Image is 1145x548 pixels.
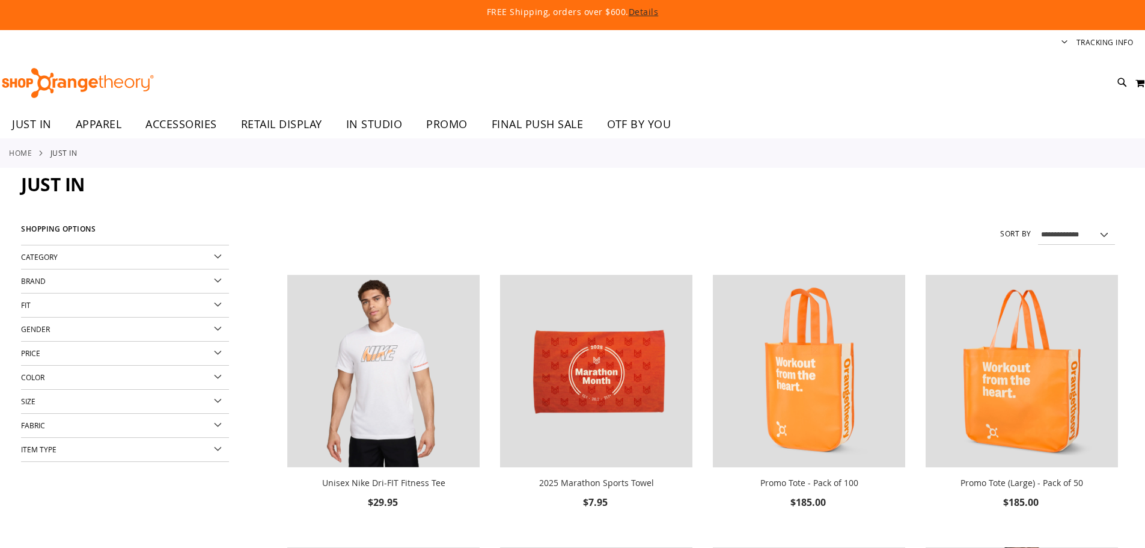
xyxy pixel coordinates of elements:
a: IN STUDIO [334,111,415,138]
button: Account menu [1061,37,1067,49]
div: product [707,269,911,541]
span: IN STUDIO [346,111,403,138]
a: PROMO [414,111,480,138]
div: Gender [21,318,229,342]
span: Category [21,252,58,262]
span: PROMO [426,111,468,138]
a: Home [9,147,32,158]
span: APPAREL [76,111,122,138]
span: Fit [21,300,31,310]
span: Brand [21,276,46,286]
a: Details [629,6,659,17]
div: Item Type [21,438,229,462]
a: RETAIL DISPLAY [229,111,334,138]
span: $185.00 [790,496,828,509]
span: ACCESSORIES [145,111,217,138]
span: $185.00 [1003,496,1040,509]
a: Promo Tote (Large) - Pack of 50 [926,275,1118,470]
span: Price [21,348,40,358]
a: 2025 Marathon Sports Towel [539,477,654,488]
div: product [494,269,698,541]
div: Price [21,342,229,366]
div: Brand [21,269,229,294]
a: Promo Tote - Pack of 100 [760,477,858,488]
div: Fit [21,294,229,318]
span: JUST IN [21,172,85,197]
div: Category [21,245,229,269]
a: Tracking Info [1076,37,1134,48]
img: Unisex Nike Dri-FIT Fitness Tee [287,275,480,467]
a: FINAL PUSH SALE [480,111,596,138]
img: Promo Tote (Large) - Pack of 50 [926,275,1118,467]
span: Size [21,396,35,406]
strong: Shopping Options [21,220,229,245]
img: Promo Tote - Pack of 100 [713,275,905,467]
span: Item Type [21,445,56,454]
span: OTF BY YOU [607,111,671,138]
label: Sort By [1000,229,1031,239]
span: $7.95 [583,496,609,509]
p: FREE Shipping, orders over $600. [212,6,933,18]
strong: JUST IN [50,147,78,158]
a: Promo Tote - Pack of 100 [713,275,905,470]
span: JUST IN [12,111,52,138]
span: Gender [21,324,50,334]
span: RETAIL DISPLAY [241,111,322,138]
a: Promo Tote (Large) - Pack of 50 [960,477,1083,488]
div: product [920,269,1124,541]
a: 2025 Marathon Sports Towel [500,275,692,470]
span: Fabric [21,420,45,430]
span: $29.95 [368,496,400,509]
div: Color [21,366,229,390]
div: product [281,269,486,541]
a: APPAREL [64,111,134,138]
img: 2025 Marathon Sports Towel [500,275,692,467]
span: Color [21,372,44,382]
div: Size [21,390,229,414]
div: Fabric [21,414,229,438]
span: FINAL PUSH SALE [492,111,584,138]
a: OTF BY YOU [595,111,683,138]
a: ACCESSORIES [133,111,229,138]
a: Unisex Nike Dri-FIT Fitness Tee [322,477,445,488]
a: Unisex Nike Dri-FIT Fitness Tee [287,275,480,470]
